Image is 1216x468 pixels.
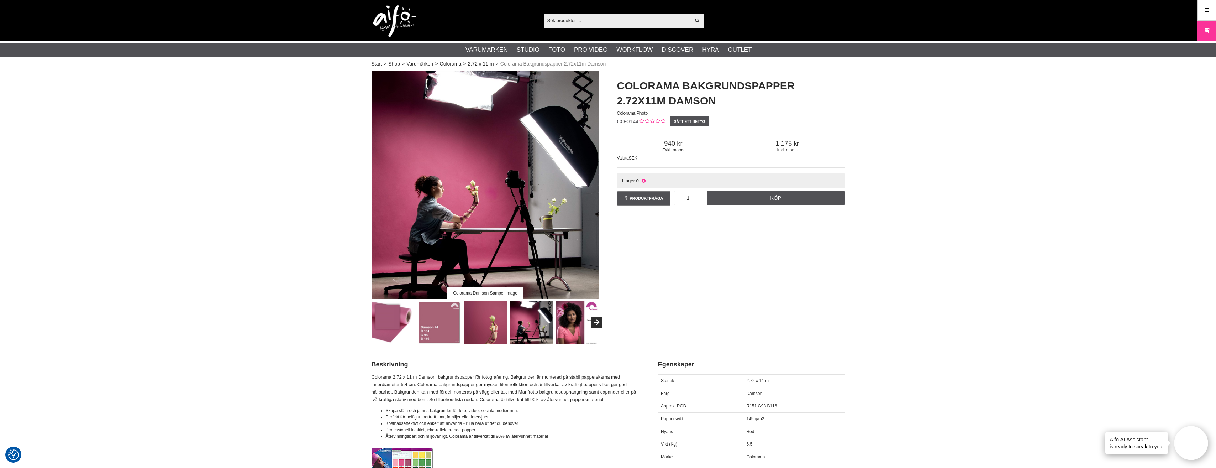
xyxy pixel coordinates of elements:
[388,60,400,68] a: Shop
[622,178,635,183] span: I lager
[617,78,845,108] h1: Colorama Bakgrundspapper 2.72x11m Damson
[746,404,777,409] span: R151 G98 B116
[629,156,637,161] span: SEK
[465,45,508,54] a: Varumärken
[670,116,709,126] a: Sätt ett betyg
[517,45,539,54] a: Studio
[746,454,765,459] span: Colorama
[8,449,19,460] img: Revisit consent button
[406,60,433,68] a: Varumärken
[617,140,730,147] span: 940
[372,60,382,68] a: Start
[617,156,629,161] span: Valuta
[372,374,640,403] p: Colorama 2.72 x 11 m Damson, bakgrundspapper för fotografering. Bakgrunden är monterad på stabil ...
[616,45,653,54] a: Workflow
[372,301,415,344] img: Colorama Bakgrundspapper Damson, 2,72x11m
[702,45,719,54] a: Hyra
[372,71,599,299] img: Colorama Bakgrundspapper Damson, 2,72x11m
[658,360,845,369] h2: Egenskaper
[544,15,691,26] input: Sök produkter ...
[435,60,438,68] span: >
[746,442,752,447] span: 6.5
[500,60,606,68] span: Colorama Bakgrundspapper 2.72x11m Damson
[638,118,665,125] div: Kundbetyg: 0
[447,287,523,299] div: Colorama Damson Sampel Image
[617,118,639,124] span: CO-0144
[372,71,599,299] a: Colorama Damson Sampel Image
[1110,436,1164,443] h4: Aifo AI Assistant
[402,60,405,68] span: >
[464,301,507,344] img: Colorama Damson Sampel Image
[372,360,640,369] h2: Beskrivning
[496,60,499,68] span: >
[661,454,673,459] span: Märke
[418,301,461,344] img: Damson 44 - Kalibrerad Monitor Adobe RGB 6500K
[386,433,640,440] li: Återvinningsbart och miljövänligt, Colorama är tillverkat till 90% av återvunnet material
[1105,432,1168,454] div: is ready to speak to you!
[661,391,670,396] span: Färg
[386,407,640,414] li: Skapa släta och jämna bakgrunder för foto, video, sociala medier mm.
[386,427,640,433] li: Professionell kvalitet, icke-reflekterande papper
[746,391,762,396] span: Damson
[728,45,752,54] a: Outlet
[661,429,673,434] span: Nyans
[617,111,648,116] span: Colorama Photo
[8,448,19,461] button: Samtyckesinställningar
[661,404,686,409] span: Approx. RGB
[384,60,386,68] span: >
[548,45,565,54] a: Foto
[746,416,764,421] span: 145 g/m2
[641,178,646,183] i: Ej i lager
[468,60,494,68] a: 2.72 x 11 m
[617,147,730,152] span: Exkl. moms
[746,378,769,383] span: 2.72 x 11 m
[463,60,466,68] span: >
[746,429,754,434] span: Red
[617,191,670,206] a: Produktfråga
[386,414,640,420] li: Perfekt för helfigursporträtt, par, familjer eller intervjuer
[636,178,639,183] span: 0
[440,60,462,68] a: Colorama
[661,442,677,447] span: Vikt (Kg)
[730,147,844,152] span: Inkl. moms
[661,378,674,383] span: Storlek
[574,45,607,54] a: Pro Video
[662,45,693,54] a: Discover
[510,301,553,344] img: Colorama Damson Sampel Image
[730,140,844,147] span: 1 175
[707,191,845,205] a: Köp
[661,416,683,421] span: Pappersvikt
[373,5,416,37] img: logo.png
[556,301,599,344] img: Colorama Damnson 44 - Photo Theresé Asplund
[591,317,602,328] button: Next
[386,420,640,427] li: Kostnadseffektivt och enkelt att använda - rulla bara ut det du behöver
